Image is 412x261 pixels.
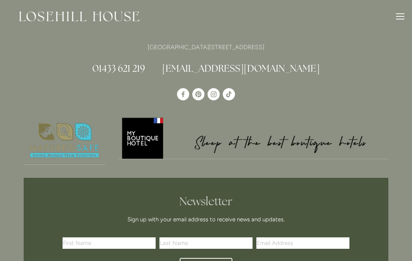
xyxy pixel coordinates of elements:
[63,237,156,249] input: First Name
[208,88,220,100] a: Instagram
[177,88,189,100] a: Losehill House Hotel & Spa
[19,11,139,21] img: Losehill House
[159,237,253,249] input: Last Name
[192,88,204,100] a: Pinterest
[24,42,388,52] p: [GEOGRAPHIC_DATA][STREET_ADDRESS]
[256,237,349,249] input: Email Address
[65,195,347,208] h2: Newsletter
[24,116,105,164] img: Nature's Safe - Logo
[118,116,389,159] img: My Boutique Hotel - Logo
[162,62,320,74] a: [EMAIL_ADDRESS][DOMAIN_NAME]
[65,215,347,224] p: Sign up with your email address to receive news and updates.
[24,116,105,165] a: Nature's Safe - Logo
[223,88,235,100] a: TikTok
[92,62,145,74] a: 01433 621 219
